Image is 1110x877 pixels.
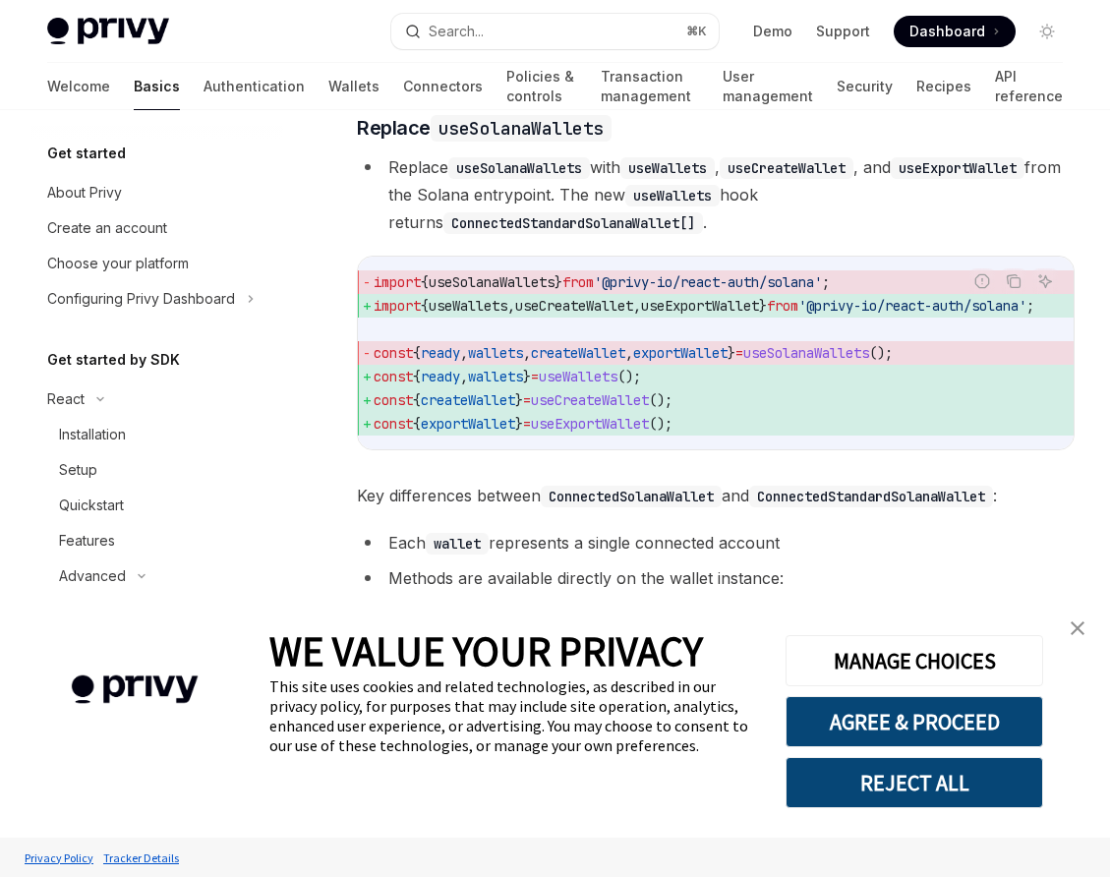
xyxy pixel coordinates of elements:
span: (); [869,344,893,362]
code: useCreateWallet [720,157,853,179]
a: Configuring EVM networks [31,594,283,629]
span: from [767,297,798,315]
a: Support [816,22,870,41]
div: About Privy [47,181,122,205]
span: useCreateWallet [531,391,649,409]
button: Advanced [31,558,283,594]
span: { [413,415,421,433]
a: Privacy Policy [20,841,98,875]
a: User management [723,63,813,110]
span: import [374,273,421,291]
a: Tracker Details [98,841,184,875]
code: useWallets [625,185,720,206]
span: = [735,344,743,362]
code: useSolanaWallets [431,115,612,142]
a: Connectors [403,63,483,110]
code: useWallets [620,157,715,179]
div: Configuring Privy Dashboard [47,287,235,311]
a: Demo [753,22,792,41]
span: (); [649,415,672,433]
a: Wallets [328,63,380,110]
span: , [507,297,515,315]
div: Installation [59,423,126,446]
span: useSolanaWallets [743,344,869,362]
span: = [531,368,539,385]
span: const [374,368,413,385]
img: light logo [47,18,169,45]
li: Replace with , , and from the Solana entrypoint. The new hook returns . [357,153,1075,236]
span: const [374,415,413,433]
button: Toggle dark mode [1031,16,1063,47]
span: { [413,391,421,409]
div: Create an account [47,216,167,240]
span: , [633,297,641,315]
span: } [759,297,767,315]
span: Key differences between and : [357,482,1075,509]
img: company logo [29,647,240,732]
a: Authentication [204,63,305,110]
span: { [421,273,429,291]
a: close banner [1058,609,1097,648]
button: REJECT ALL [786,757,1043,808]
span: ; [822,273,830,291]
span: { [421,297,429,315]
span: Dashboard [909,22,985,41]
a: Transaction management [601,63,699,110]
a: Choose your platform [31,246,283,281]
span: } [523,368,531,385]
span: (); [649,391,672,409]
span: ⌘ K [686,24,707,39]
span: '@privy-io/react-auth/solana' [594,273,822,291]
a: Create an account [31,210,283,246]
a: Quickstart [31,488,283,523]
code: ConnectedSolanaWallet [541,486,722,507]
a: Security [837,63,893,110]
span: wallets [468,344,523,362]
span: { [413,368,421,385]
span: } [555,273,562,291]
div: Setup [59,458,97,482]
span: , [523,344,531,362]
span: , [460,344,468,362]
code: ConnectedStandardSolanaWallet [749,486,993,507]
span: useCreateWallet [515,297,633,315]
span: , [460,368,468,385]
a: Recipes [916,63,971,110]
span: useWallets [429,297,507,315]
span: = [523,391,531,409]
div: This site uses cookies and related technologies, as described in our privacy policy, for purposes... [269,676,756,755]
span: wallets [468,368,523,385]
span: ready [421,344,460,362]
span: useSolanaWallets [429,273,555,291]
span: ; [1026,297,1034,315]
h5: Get started by SDK [47,348,180,372]
button: React [31,381,283,417]
div: React [47,387,85,411]
code: useSolanaWallets [448,157,590,179]
span: exportWallet [633,344,728,362]
code: useExportWallet [891,157,1024,179]
span: WE VALUE YOUR PRIVACY [269,625,703,676]
a: API reference [995,63,1063,110]
span: = [523,415,531,433]
a: About Privy [31,175,283,210]
div: Search... [429,20,484,43]
span: '@privy-io/react-auth/solana' [798,297,1026,315]
span: useWallets [539,368,617,385]
button: Ask AI [1032,268,1058,294]
span: const [374,391,413,409]
div: Features [59,529,115,553]
button: Configuring Privy Dashboard [31,281,283,317]
a: Basics [134,63,180,110]
span: { [413,344,421,362]
span: (); [617,368,641,385]
button: Report incorrect code [969,268,995,294]
span: Replace [357,114,612,142]
li: Methods are available directly on the wallet instance: [357,564,1075,773]
div: Choose your platform [47,252,189,275]
button: MANAGE CHOICES [786,635,1043,686]
a: Installation [31,417,283,452]
img: close banner [1071,621,1084,635]
span: useExportWallet [531,415,649,433]
li: Each represents a single connected account [357,529,1075,556]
